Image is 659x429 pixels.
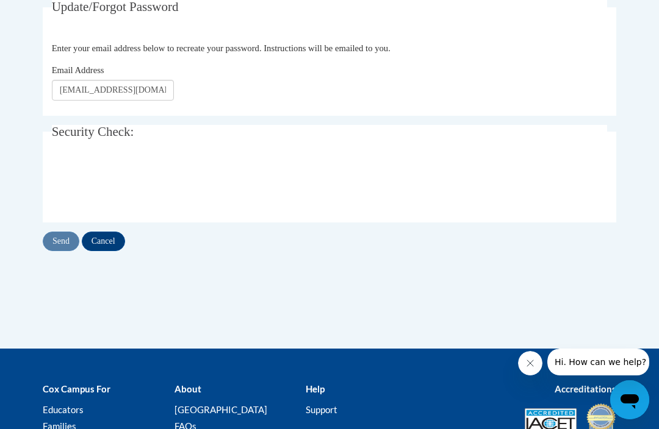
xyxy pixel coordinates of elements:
a: [GEOGRAPHIC_DATA] [175,404,267,415]
a: Support [306,404,337,415]
span: Enter your email address below to recreate your password. Instructions will be emailed to you. [52,43,391,53]
b: Help [306,383,325,394]
iframe: Button to launch messaging window [610,380,649,419]
a: Educators [43,404,84,415]
span: Security Check: [52,124,134,139]
span: Email Address [52,65,104,75]
iframe: Close message [518,351,542,375]
b: Cox Campus For [43,383,110,394]
input: Cancel [82,232,125,251]
iframe: reCAPTCHA [52,160,237,207]
iframe: Message from company [547,349,649,375]
b: About [175,383,201,394]
b: Accreditations [555,383,616,394]
input: Email [52,80,174,101]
